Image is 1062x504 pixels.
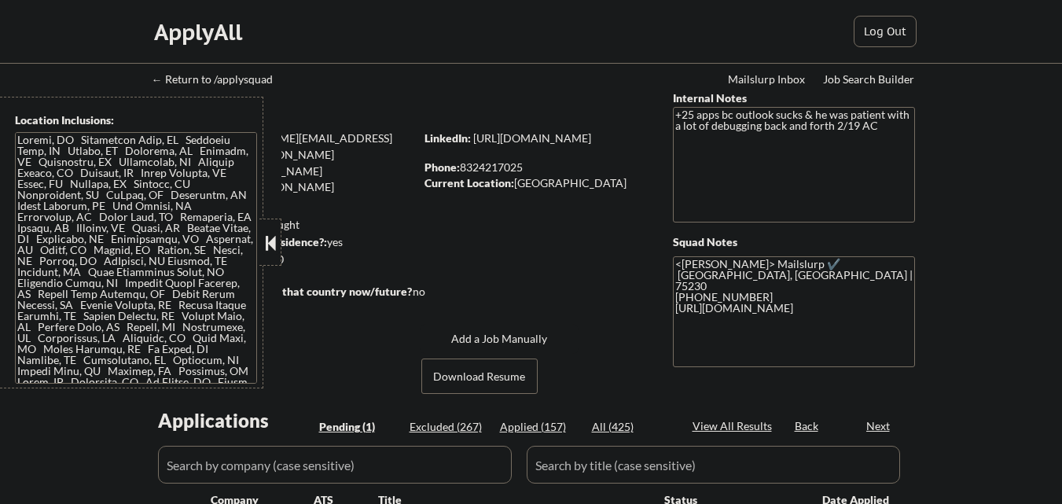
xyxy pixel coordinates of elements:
div: Applications [158,411,314,430]
a: [URL][DOMAIN_NAME] [473,131,591,145]
div: Next [866,418,891,434]
strong: Will need Visa to work in that country now/future?: [153,285,415,298]
div: Applied (157) [500,419,579,435]
button: Add a Job Manually [420,324,579,354]
div: 8324217025 [424,160,647,175]
div: ← Return to /applysquad [152,74,288,85]
button: Log Out [854,16,917,47]
div: Mailslurp Inbox [728,74,807,85]
div: [PERSON_NAME] [153,102,476,122]
a: Mailslurp Inbox [728,73,807,89]
div: Squad Notes [673,234,915,250]
div: 156 sent / 225 bought [153,217,414,233]
input: Search by company (case sensitive) [158,446,512,484]
strong: LinkedIn: [424,131,471,145]
a: Job Search Builder [823,73,915,89]
div: [PERSON_NAME][EMAIL_ADDRESS][PERSON_NAME][DOMAIN_NAME] [153,164,414,210]
div: Pending (1) [319,419,398,435]
div: Internal Notes [673,90,915,106]
div: All (425) [592,419,671,435]
div: [GEOGRAPHIC_DATA] [424,175,647,191]
div: $215,000 [153,252,414,267]
div: View All Results [693,418,777,434]
a: ← Return to /applysquad [152,73,288,89]
strong: Current Location: [424,176,514,189]
div: [PERSON_NAME][EMAIL_ADDRESS][PERSON_NAME][DOMAIN_NAME] [154,131,414,161]
div: Location Inclusions: [15,112,257,128]
div: no [413,284,458,300]
button: Download Resume [421,359,538,394]
strong: Phone: [424,160,460,174]
div: Back [795,418,820,434]
input: Search by title (case sensitive) [527,446,900,484]
div: ApplyAll [154,19,247,46]
div: [PERSON_NAME][EMAIL_ADDRESS][PERSON_NAME][DOMAIN_NAME] [154,147,414,193]
div: Excluded (267) [410,419,488,435]
div: Job Search Builder [823,74,915,85]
